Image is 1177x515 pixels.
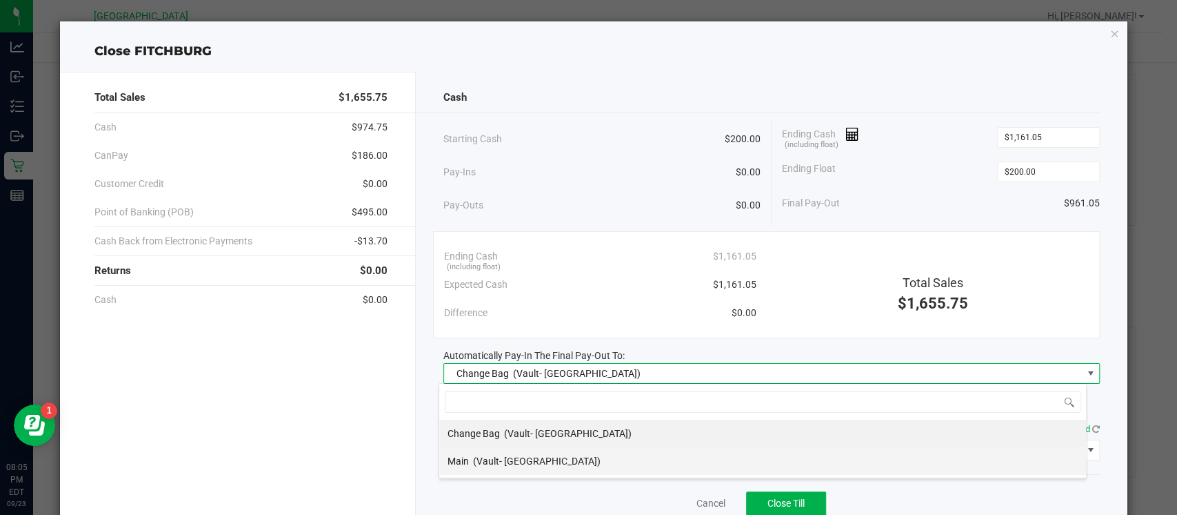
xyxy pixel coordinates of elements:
span: Ending Cash [782,127,859,148]
span: Connected [1048,424,1090,434]
span: (Vault- [GEOGRAPHIC_DATA]) [473,456,601,467]
span: Point of Banking (POB) [94,205,194,220]
div: Returns [94,256,388,286]
span: Cash [94,293,117,307]
span: Close Till [767,498,805,509]
span: Main [447,456,469,467]
span: $974.75 [352,120,388,135]
span: -$13.70 [354,234,388,249]
span: $0.00 [736,165,761,179]
span: Pay-Outs [443,198,483,213]
span: $1,655.75 [898,295,968,312]
span: CanPay [94,148,128,163]
span: Final Pay-Out [782,196,840,211]
span: $186.00 [352,148,388,163]
span: (Vault- [GEOGRAPHIC_DATA]) [513,368,641,379]
span: Change Bag [456,368,509,379]
span: $1,655.75 [339,90,388,106]
span: $1,161.05 [712,249,756,264]
span: Change Bag [447,428,500,439]
span: $0.00 [736,198,761,213]
span: Expected Cash [444,278,507,292]
span: Cash [94,120,117,135]
span: (including float) [447,262,501,273]
span: $0.00 [363,177,388,191]
span: $0.00 [360,263,388,279]
span: $200.00 [725,132,761,146]
iframe: Resource center unread badge [41,402,57,419]
span: Pay-Ins [443,165,476,179]
span: $1,161.05 [712,278,756,292]
span: $0.00 [731,306,756,320]
span: Cash [443,90,467,106]
span: QZ Status: [1007,424,1100,434]
span: Ending Cash [444,249,498,264]
span: Ending Float [782,162,836,182]
span: $0.00 [363,293,388,307]
span: Starting Cash [443,132,502,146]
span: Automatically Pay-In The Final Pay-Out To: [443,350,625,361]
span: Total Sales [903,275,963,290]
a: Cancel [696,496,725,511]
div: Close FITCHBURG [60,42,1127,61]
span: $495.00 [352,205,388,220]
span: Total Sales [94,90,145,106]
span: Customer Credit [94,177,164,191]
span: Cash Back from Electronic Payments [94,234,252,249]
span: $961.05 [1064,196,1100,211]
iframe: Resource center [14,405,55,446]
span: Difference [444,306,487,320]
span: (including float) [785,139,838,151]
span: (Vault- [GEOGRAPHIC_DATA]) [504,428,632,439]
